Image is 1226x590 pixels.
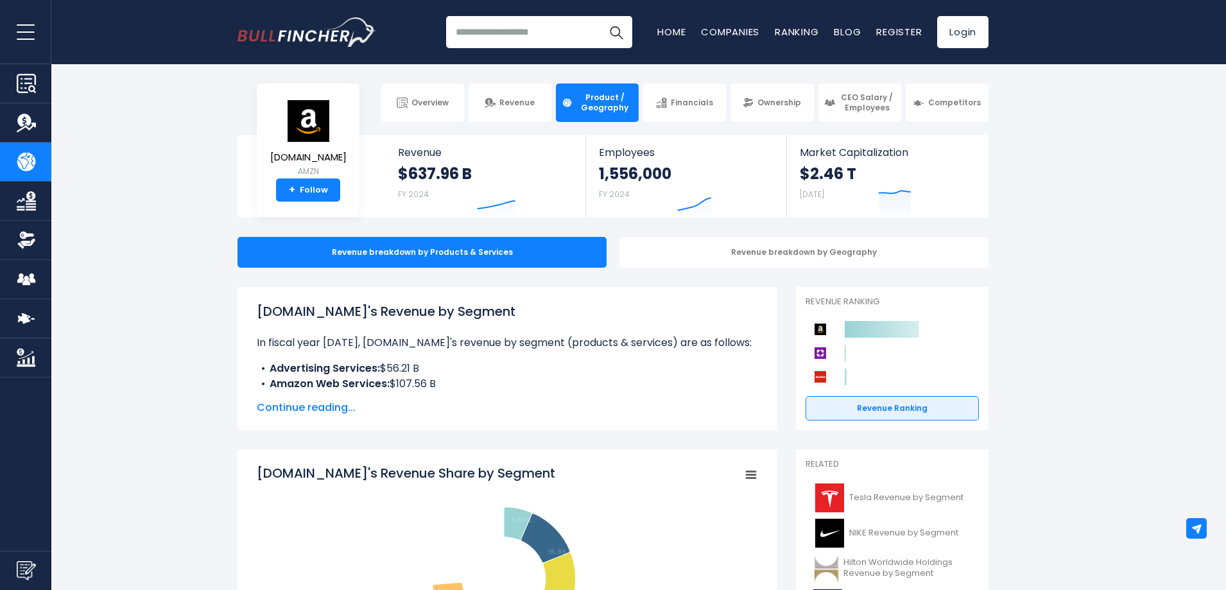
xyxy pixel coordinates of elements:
span: Continue reading... [257,400,757,415]
span: Overview [411,98,449,108]
a: Login [937,16,989,48]
img: TSLA logo [813,483,845,512]
strong: $637.96 B [398,164,472,184]
img: Ownership [17,230,36,250]
a: Blog [834,25,861,39]
b: Amazon Web Services: [270,376,390,391]
b: Advertising Services: [270,361,380,376]
span: [DOMAIN_NAME] [270,152,347,163]
a: Hilton Worldwide Holdings Revenue by Segment [806,551,979,586]
span: Hilton Worldwide Holdings Revenue by Segment [843,557,971,579]
img: HLT logo [813,554,840,583]
tspan: 24.48 % [447,531,476,541]
h1: [DOMAIN_NAME]'s Revenue by Segment [257,302,757,321]
span: Tesla Revenue by Segment [849,492,963,503]
span: Employees [599,146,773,159]
small: FY 2024 [599,189,630,200]
a: Market Capitalization $2.46 T [DATE] [787,135,987,218]
span: Market Capitalization [800,146,974,159]
a: Competitors [906,83,989,122]
a: CEO Salary / Employees [818,83,901,122]
a: +Follow [276,178,340,202]
a: Overview [381,83,464,122]
span: NIKE Revenue by Segment [849,528,958,539]
button: Search [600,16,632,48]
a: Revenue $637.96 B FY 2024 [385,135,586,218]
a: Companies [701,25,759,39]
strong: + [289,184,295,196]
a: Ownership [730,83,813,122]
div: Revenue breakdown by Geography [619,237,989,268]
small: [DATE] [800,189,824,200]
img: Amazon.com competitors logo [812,321,829,338]
a: [DOMAIN_NAME] AMZN [270,99,347,179]
a: Register [876,25,922,39]
tspan: [DOMAIN_NAME]'s Revenue Share by Segment [257,464,555,482]
a: Tesla Revenue by Segment [806,480,979,516]
span: CEO Salary / Employees [839,92,895,112]
a: Ranking [775,25,818,39]
a: NIKE Revenue by Segment [806,516,979,551]
a: Financials [643,83,726,122]
small: AMZN [270,166,347,177]
span: Ownership [757,98,801,108]
img: Wayfair competitors logo [812,345,829,361]
small: FY 2024 [398,189,429,200]
p: In fiscal year [DATE], [DOMAIN_NAME]'s revenue by segment (products & services) are as follows: [257,335,757,351]
span: Product / Geography [576,92,633,112]
tspan: 16.86 % [548,547,573,557]
p: Related [806,459,979,470]
span: Revenue [499,98,535,108]
div: Revenue breakdown by Products & Services [237,237,607,268]
li: $107.56 B [257,376,757,392]
img: NKE logo [813,519,845,548]
strong: 1,556,000 [599,164,671,184]
span: Competitors [928,98,981,108]
a: Product / Geography [556,83,639,122]
strong: $2.46 T [800,164,856,184]
a: Home [657,25,686,39]
p: Revenue Ranking [806,297,979,308]
span: Financials [671,98,713,108]
span: Revenue [398,146,573,159]
tspan: 8.81 % [512,516,532,525]
a: Revenue Ranking [806,396,979,421]
a: Revenue [469,83,551,122]
a: Employees 1,556,000 FY 2024 [586,135,786,218]
li: $56.21 B [257,361,757,376]
img: AutoZone competitors logo [812,369,829,385]
img: Bullfincher logo [237,17,376,47]
a: Go to homepage [237,17,376,47]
